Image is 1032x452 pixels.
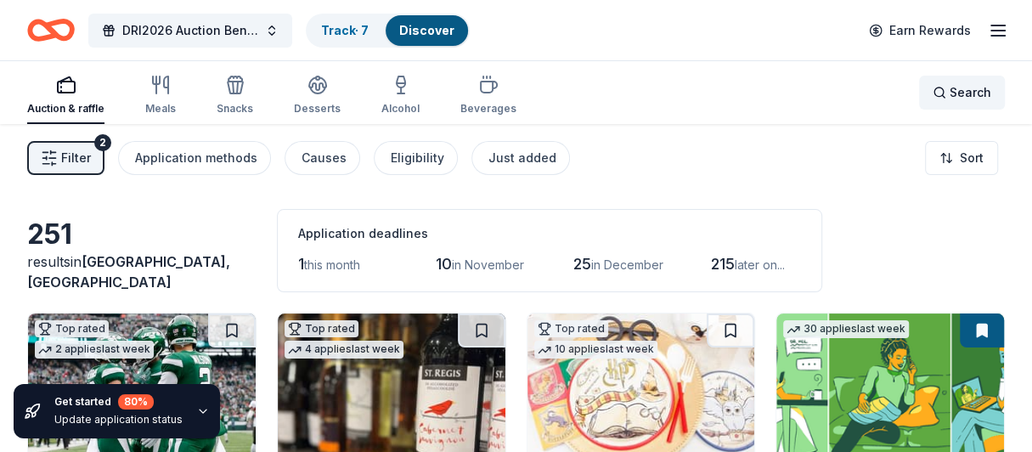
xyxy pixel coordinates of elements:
[27,251,257,292] div: results
[294,68,341,124] button: Desserts
[374,141,458,175] button: Eligibility
[460,102,516,116] div: Beverages
[135,148,257,168] div: Application methods
[118,394,154,410] div: 80 %
[27,141,104,175] button: Filter2
[298,223,801,244] div: Application deadlines
[306,14,470,48] button: Track· 7Discover
[54,394,183,410] div: Get started
[573,255,591,273] span: 25
[94,134,111,151] div: 2
[145,102,176,116] div: Meals
[381,68,420,124] button: Alcohol
[54,413,183,427] div: Update application status
[591,257,663,272] span: in December
[145,68,176,124] button: Meals
[534,320,608,337] div: Top rated
[88,14,292,48] button: DRI2026 Auction Benefit Cocktail Reception
[304,257,360,272] span: this month
[488,148,556,168] div: Just added
[35,320,109,337] div: Top rated
[711,255,735,273] span: 215
[35,341,154,359] div: 2 applies last week
[285,341,403,359] div: 4 applies last week
[217,102,253,116] div: Snacks
[302,148,347,168] div: Causes
[27,218,257,251] div: 251
[61,148,91,168] span: Filter
[217,68,253,124] button: Snacks
[960,148,984,168] span: Sort
[27,68,104,124] button: Auction & raffle
[399,23,454,37] a: Discover
[285,320,358,337] div: Top rated
[27,253,230,291] span: in
[321,23,369,37] a: Track· 7
[294,102,341,116] div: Desserts
[27,253,230,291] span: [GEOGRAPHIC_DATA], [GEOGRAPHIC_DATA]
[298,255,304,273] span: 1
[735,257,785,272] span: later on...
[471,141,570,175] button: Just added
[919,76,1005,110] button: Search
[436,255,452,273] span: 10
[27,102,104,116] div: Auction & raffle
[534,341,657,359] div: 10 applies last week
[950,82,991,103] span: Search
[859,15,981,46] a: Earn Rewards
[381,102,420,116] div: Alcohol
[925,141,998,175] button: Sort
[783,320,909,338] div: 30 applies last week
[118,141,271,175] button: Application methods
[391,148,444,168] div: Eligibility
[122,20,258,41] span: DRI2026 Auction Benefit Cocktail Reception
[27,10,75,50] a: Home
[285,141,360,175] button: Causes
[452,257,524,272] span: in November
[460,68,516,124] button: Beverages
